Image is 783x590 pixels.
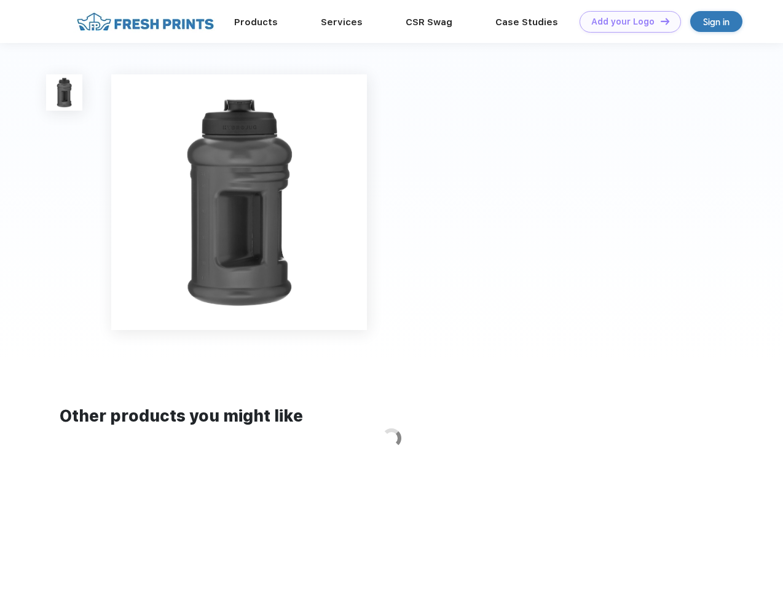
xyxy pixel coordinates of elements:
[111,74,367,330] img: func=resize&h=640
[703,15,730,29] div: Sign in
[690,11,742,32] a: Sign in
[661,18,669,25] img: DT
[591,17,655,27] div: Add your Logo
[73,11,218,33] img: fo%20logo%202.webp
[234,17,278,28] a: Products
[46,74,82,111] img: func=resize&h=100
[60,404,723,428] div: Other products you might like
